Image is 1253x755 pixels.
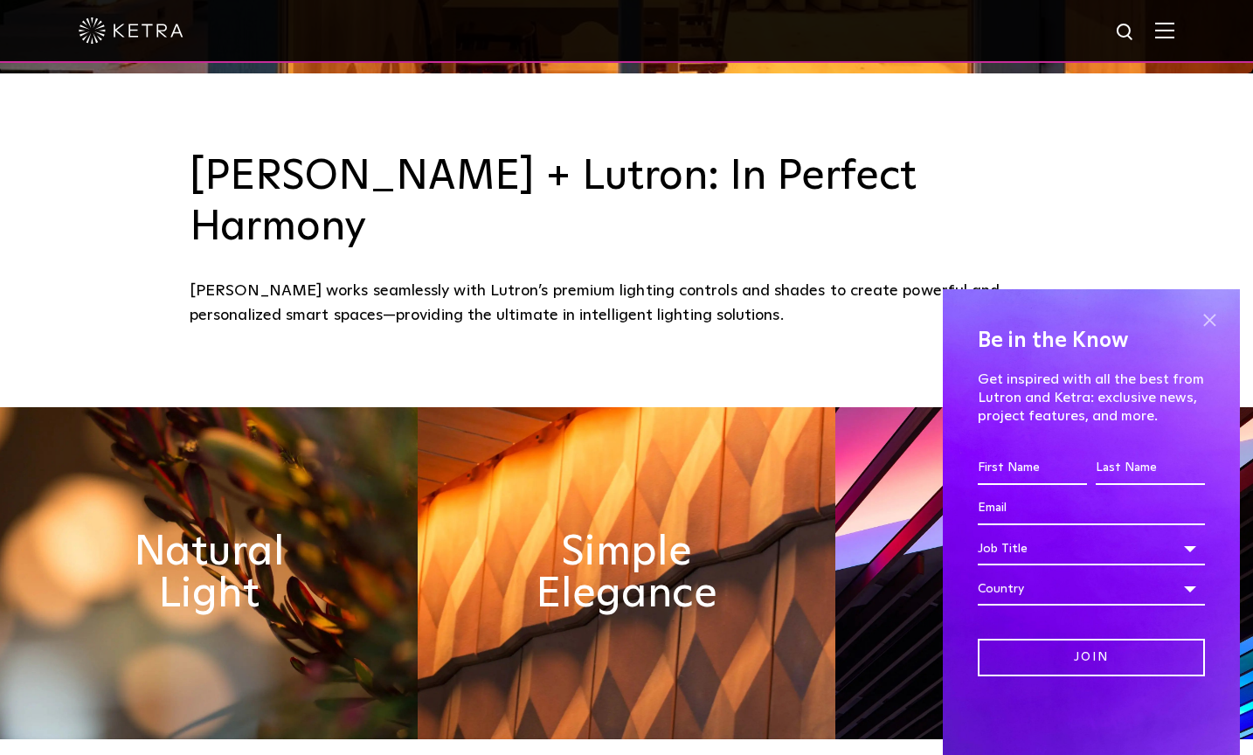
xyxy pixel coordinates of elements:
[1155,22,1174,38] img: Hamburger%20Nav.svg
[105,531,314,615] h2: Natural Light
[940,531,1149,615] h2: Flexible & Timeless
[418,407,835,739] img: simple_elegance
[978,492,1205,525] input: Email
[978,452,1087,485] input: First Name
[523,531,731,615] h2: Simple Elegance
[978,371,1205,425] p: Get inspired with all the best from Lutron and Ketra: exclusive news, project features, and more.
[978,532,1205,565] div: Job Title
[1115,22,1137,44] img: search icon
[79,17,183,44] img: ketra-logo-2019-white
[190,152,1063,253] h3: [PERSON_NAME] + Lutron: In Perfect Harmony
[190,279,1063,329] div: [PERSON_NAME] works seamlessly with Lutron’s premium lighting controls and shades to create power...
[1096,452,1205,485] input: Last Name
[978,572,1205,606] div: Country
[978,324,1205,357] h4: Be in the Know
[978,639,1205,676] input: Join
[835,407,1253,739] img: flexible_timeless_ketra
